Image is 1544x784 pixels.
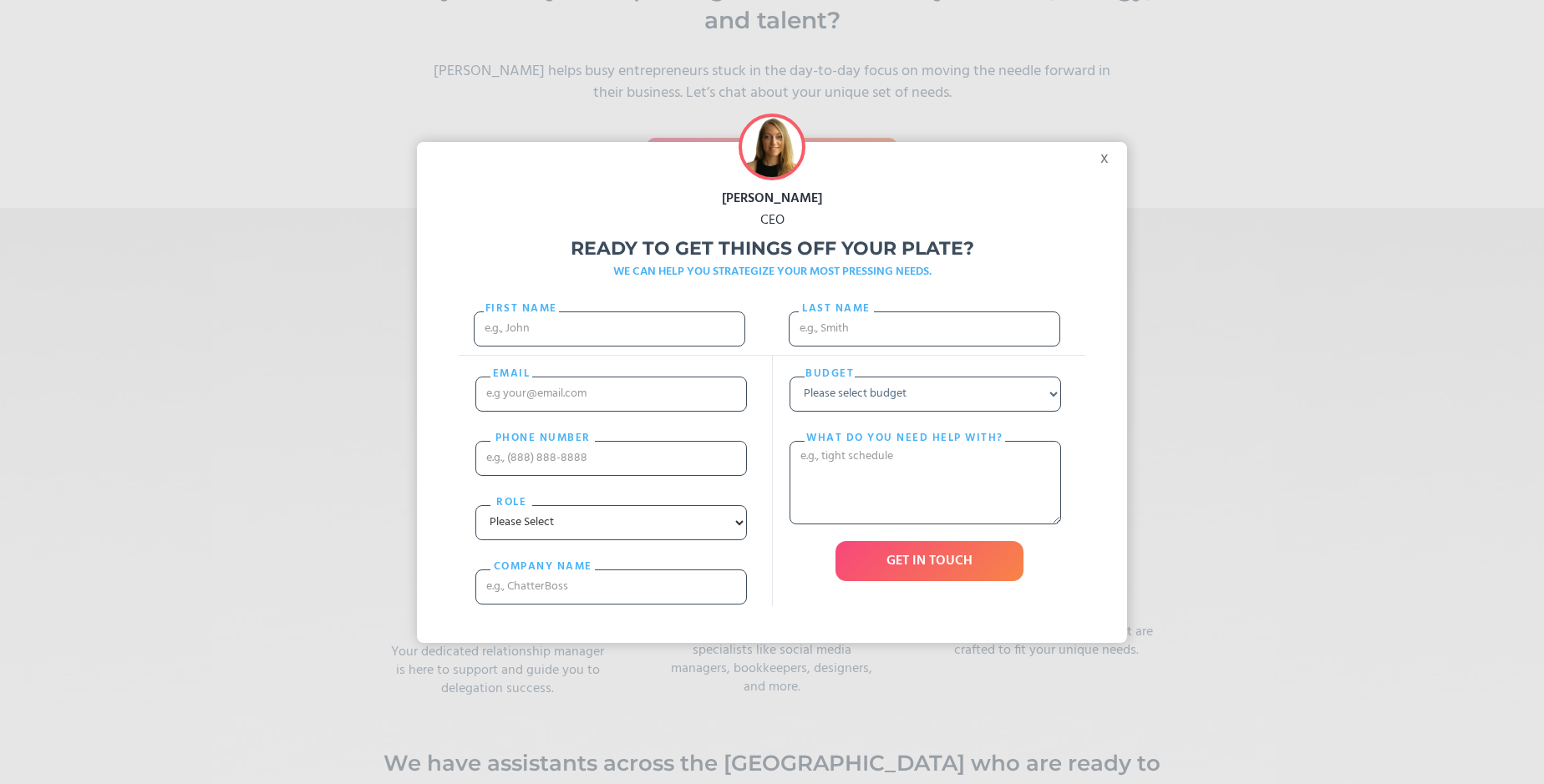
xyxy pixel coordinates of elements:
label: PHONE nUMBER [490,430,595,447]
input: e.g., (888) 888-8888 [475,441,747,476]
strong: Ready to get things off your plate? [571,237,974,260]
label: Budget [805,366,855,382]
strong: WE CAN HELP YOU STRATEGIZE YOUR MOST PRESSING NEEDS. [613,262,932,281]
input: GET IN TOUCH [835,541,1023,581]
div: [PERSON_NAME] [417,188,1127,210]
input: e.g., Smith [789,311,1060,346]
label: email [490,366,532,382]
label: Last name [799,301,874,317]
label: What do you need help with? [805,430,1005,447]
div: x [1089,142,1127,167]
div: CEO [417,210,1127,231]
input: e.g., ChatterBoss [475,569,747,604]
label: First Name [484,301,559,317]
label: Role [490,494,532,511]
input: e.g., John [474,311,745,346]
form: Freebie Popup Form 2021 [459,291,1085,621]
input: e.g your@email.com [475,377,747,412]
label: cOMPANY NAME [490,559,595,575]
